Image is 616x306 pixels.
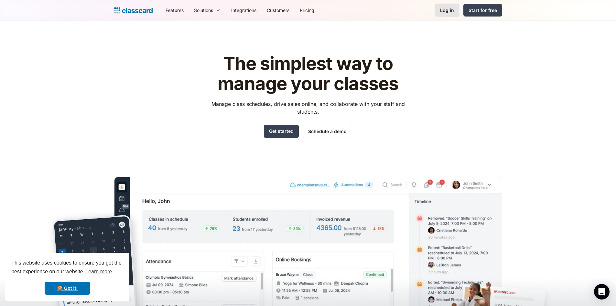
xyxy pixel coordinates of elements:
[114,6,153,15] a: home
[262,3,295,17] a: Customers
[435,4,459,17] a: Log in
[594,284,610,300] div: Open Intercom Messenger
[160,3,189,17] a: Features
[194,7,213,14] div: Solutions
[5,253,129,301] div: cookieconsent
[264,125,299,138] a: Get started
[469,7,497,14] div: Start for free
[295,3,319,17] a: Pricing
[440,7,454,14] div: Log in
[463,4,502,17] a: Start for free
[205,54,411,94] h1: The simplest way to manage your classes
[11,259,123,277] span: This website uses cookies to ensure you get the best experience on our website.
[226,3,262,17] a: Integrations
[45,282,90,295] a: dismiss cookie message
[205,100,411,116] p: Manage class schedules, drive sales online, and collaborate with your staff and students.
[189,3,226,17] div: Solutions
[84,267,113,277] a: learn more about cookies
[303,125,352,138] a: Schedule a demo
